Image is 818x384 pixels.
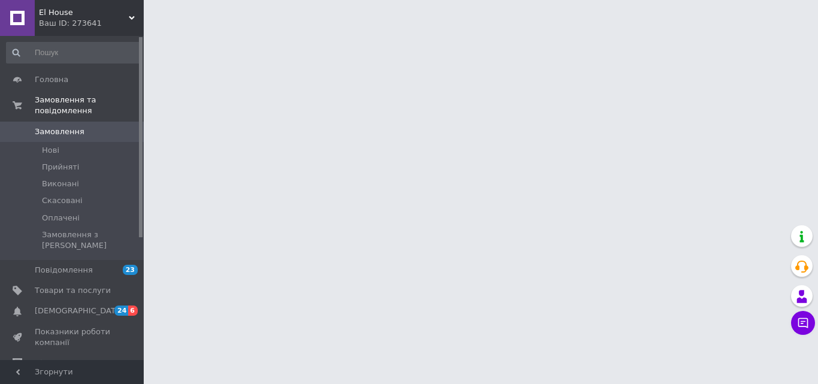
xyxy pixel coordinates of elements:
span: Показники роботи компанії [35,326,111,348]
span: El House [39,7,129,18]
button: Чат з покупцем [791,311,815,335]
span: Нові [42,145,59,156]
span: Замовлення з [PERSON_NAME] [42,229,140,251]
input: Пошук [6,42,141,64]
span: Відгуки [35,358,66,368]
span: 6 [128,306,138,316]
span: [DEMOGRAPHIC_DATA] [35,306,123,316]
span: Оплачені [42,213,80,223]
span: Замовлення та повідомлення [35,95,144,116]
span: Товари та послуги [35,285,111,296]
span: Прийняті [42,162,79,173]
span: Замовлення [35,126,84,137]
span: Головна [35,74,68,85]
span: 24 [114,306,128,316]
span: Виконані [42,179,79,189]
span: Скасовані [42,195,83,206]
span: Повідомлення [35,265,93,276]
div: Ваш ID: 273641 [39,18,144,29]
span: 23 [123,265,138,275]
